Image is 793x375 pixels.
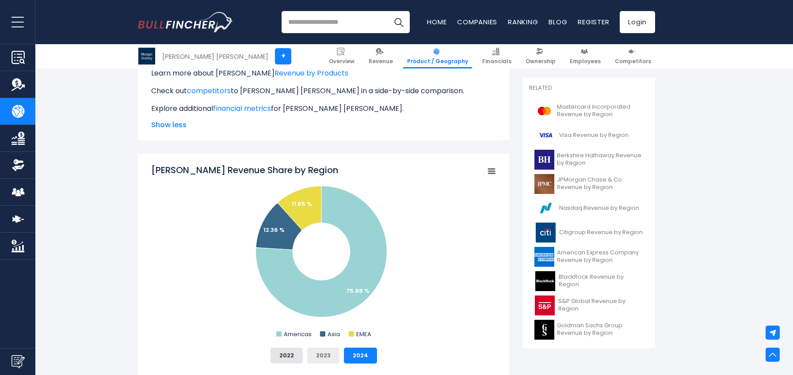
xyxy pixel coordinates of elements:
span: Ownership [526,58,556,65]
a: Blog [549,17,567,27]
img: BRK-B logo [534,150,554,170]
img: C logo [534,223,557,242]
span: Employees [570,58,601,65]
a: Citigroup Revenue by Region [529,220,648,245]
a: Overview [325,44,358,68]
span: Product / Geography [407,58,468,65]
a: Revenue by Products [274,68,348,78]
img: V logo [534,125,557,145]
img: MA logo [534,101,554,121]
text: EMEA [356,330,371,338]
span: Berkshire Hathaway Revenue by Region [557,152,643,167]
a: Berkshire Hathaway Revenue by Region [529,148,648,172]
a: + [275,48,291,64]
a: Employees [566,44,605,68]
a: Goldman Sachs Group Revenue by Region [529,318,648,342]
button: Search [388,11,410,33]
span: American Express Company Revenue by Region [557,249,643,264]
text: 11.65 % [292,200,312,208]
a: American Express Company Revenue by Region [529,245,648,269]
a: Login [620,11,655,33]
a: S&P Global Revenue by Region [529,293,648,318]
span: Overview [329,58,355,65]
span: Revenue [369,58,393,65]
span: Show less [151,120,496,130]
img: GS logo [534,320,554,340]
button: 2023 [307,348,339,364]
img: Bullfincher logo [138,12,233,32]
button: 2022 [271,348,303,364]
a: Companies [457,17,497,27]
img: JPM logo [534,174,554,194]
a: Go to homepage [138,12,233,32]
span: Mastercard Incorporated Revenue by Region [557,103,643,118]
img: BLK logo [534,271,556,291]
img: AXP logo [534,247,554,267]
text: Americas [284,330,312,338]
text: 12.36 % [263,226,285,234]
a: Competitors [611,44,655,68]
img: Ownership [11,159,25,172]
svg: Morgan Stanley's Revenue Share by Region [151,164,496,341]
img: NDAQ logo [534,198,557,218]
a: competitors [187,86,231,96]
p: Check out to [PERSON_NAME] [PERSON_NAME] in a side-by-side comparison. [151,86,496,96]
div: [PERSON_NAME] [PERSON_NAME] [162,51,268,61]
text: Asia [328,330,340,338]
p: Learn more about [PERSON_NAME] [151,68,496,79]
a: Mastercard Incorporated Revenue by Region [529,99,648,123]
a: JPMorgan Chase & Co. Revenue by Region [529,172,648,196]
a: Home [427,17,446,27]
a: financial metrics [213,103,271,114]
span: Competitors [615,58,651,65]
button: 2024 [344,348,377,364]
span: Nasdaq Revenue by Region [559,205,639,212]
text: 75.98 % [346,287,370,295]
span: JPMorgan Chase & Co. Revenue by Region [557,176,643,191]
p: Related [529,84,648,92]
a: Ownership [522,44,560,68]
span: Visa Revenue by Region [559,132,629,139]
a: Product / Geography [403,44,472,68]
img: SPGI logo [534,295,556,315]
p: Explore additional for [PERSON_NAME] [PERSON_NAME]. [151,103,496,114]
a: Register [578,17,609,27]
tspan: [PERSON_NAME] Revenue Share by Region [151,164,338,176]
a: Nasdaq Revenue by Region [529,196,648,220]
a: Ranking [508,17,538,27]
span: Citigroup Revenue by Region [559,229,643,236]
a: Revenue [365,44,397,68]
img: MS logo [138,48,155,64]
a: BlackRock Revenue by Region [529,269,648,293]
a: Visa Revenue by Region [529,123,648,148]
span: BlackRock Revenue by Region [559,273,643,288]
span: Financials [482,58,511,65]
span: S&P Global Revenue by Region [558,298,643,313]
a: Financials [478,44,515,68]
span: Goldman Sachs Group Revenue by Region [557,322,643,337]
